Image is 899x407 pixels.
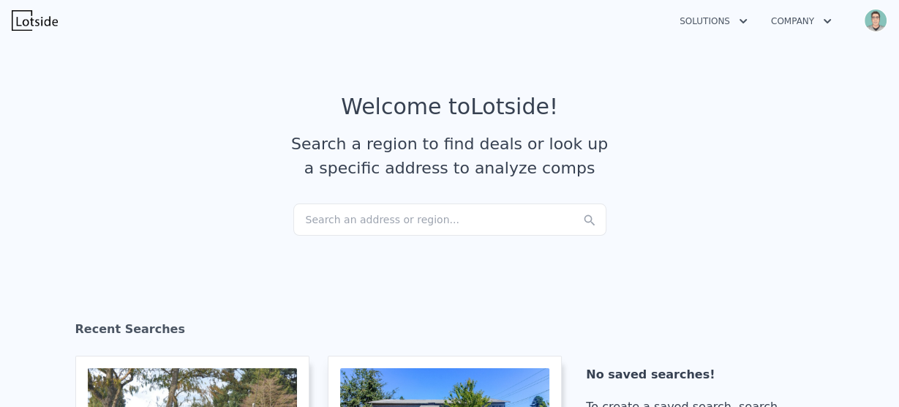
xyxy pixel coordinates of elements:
div: Search a region to find deals or look up a specific address to analyze comps [286,132,614,180]
div: Welcome to Lotside ! [341,94,558,120]
img: Lotside [12,10,58,31]
button: Solutions [668,8,759,34]
button: Company [759,8,843,34]
div: No saved searches! [586,365,797,385]
div: Recent Searches [75,309,824,356]
img: avatar [864,9,887,32]
div: Search an address or region... [293,203,606,236]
